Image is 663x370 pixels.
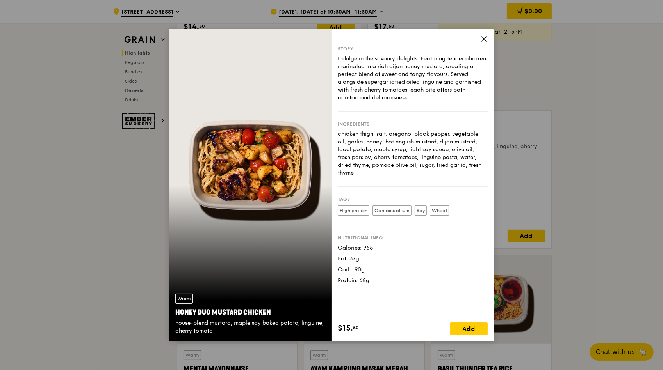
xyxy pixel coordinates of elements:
label: High protein [338,205,369,216]
div: Indulge in the savoury delights. Featuring tender chicken marinated in a rich dijon honey mustard... [338,55,488,102]
div: Story [338,46,488,52]
div: Nutritional info [338,235,488,241]
div: Carb: 90g [338,266,488,274]
span: 50 [353,324,359,331]
label: Contains allium [372,205,412,216]
div: Add [450,322,488,335]
span: $15. [338,322,353,334]
div: Honey Duo Mustard Chicken [175,307,325,318]
label: Soy [415,205,427,216]
div: Warm [175,294,193,304]
div: Fat: 37g [338,255,488,263]
div: Protein: 68g [338,277,488,285]
div: Tags [338,196,488,202]
label: Wheat [430,205,449,216]
div: Ingredients [338,121,488,127]
div: house-blend mustard, maple soy baked potato, linguine, cherry tomato [175,319,325,335]
div: Calories: 965 [338,244,488,252]
div: chicken thigh, salt, oregano, black pepper, vegetable oil, garlic, honey, hot english mustard, di... [338,130,488,177]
